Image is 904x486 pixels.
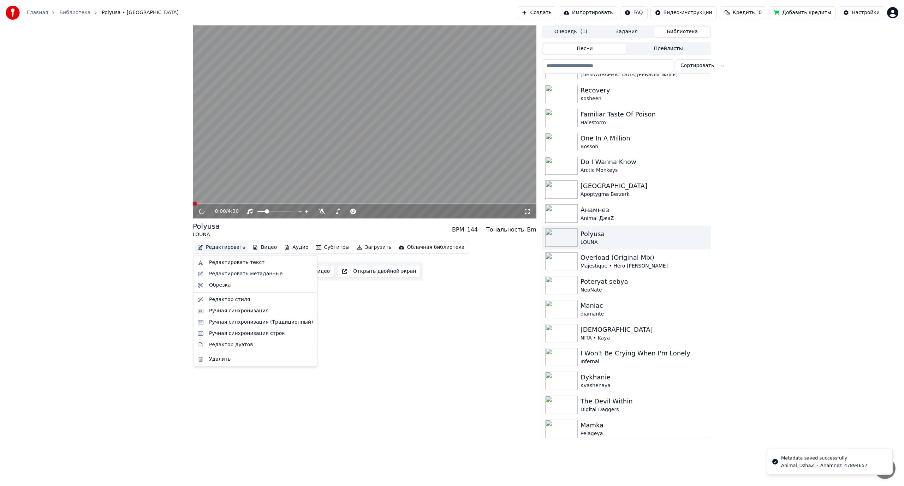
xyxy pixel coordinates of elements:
[209,270,282,277] div: Редактировать метаданные
[581,181,708,191] div: [GEOGRAPHIC_DATA]
[407,244,465,251] div: Облачная библиотека
[759,9,762,16] span: 0
[581,85,708,95] div: Recovery
[543,27,599,37] button: Очередь
[209,356,231,363] div: Удалить
[486,226,524,234] div: Тональность
[452,226,464,234] div: BPM
[781,455,868,462] div: Metadata saved successfully
[769,6,836,19] button: Добавить кредиты
[313,242,352,252] button: Субтитры
[720,6,766,19] button: Кредиты0
[193,231,220,238] div: LOUNA
[581,372,708,382] div: Dykhanie
[581,119,708,126] div: Halestorm
[581,229,708,239] div: Polyusa
[209,330,285,337] div: Ручная синхронизация строк
[102,9,179,16] span: Polyusa • [GEOGRAPHIC_DATA]
[209,259,264,266] div: Редактировать текст
[215,208,232,215] div: /
[281,242,311,252] button: Аудио
[581,311,708,318] div: diamante
[599,27,655,37] button: Задания
[581,205,708,215] div: Анамнез
[654,27,710,37] button: Библиотека
[581,253,708,263] div: Overload (Original Mix)
[193,221,220,231] div: Polyusa
[581,157,708,167] div: Do I Wanna Know
[27,9,179,16] nav: breadcrumb
[6,6,20,20] img: youka
[581,71,708,78] div: [DEMOGRAPHIC_DATA][PERSON_NAME]
[580,28,587,35] span: ( 1 )
[581,215,708,222] div: Animal ДжаZ
[195,242,248,252] button: Редактировать
[581,348,708,358] div: I Won't Be Crying When I'm Lonely
[581,406,708,413] div: Digital Daggers
[581,301,708,311] div: Maniac
[209,307,269,314] div: Ручная синхронизация
[209,282,231,289] div: Обрезка
[650,6,717,19] button: Видео-инструкции
[581,277,708,287] div: Poteryat sebya
[581,287,708,294] div: NeoNate
[517,6,556,19] button: Создать
[581,191,708,198] div: Apoptygma Berzerk
[581,325,708,335] div: [DEMOGRAPHIC_DATA]
[626,44,710,54] button: Плейлисты
[581,109,708,119] div: Familiar Taste Of Poison
[250,242,280,252] button: Видео
[581,167,708,174] div: Arctic Monkeys
[354,242,394,252] button: Загрузить
[215,208,226,215] span: 0:00
[581,335,708,342] div: NITA • Kaya
[581,143,708,150] div: Bosson
[581,263,708,270] div: Majestique • Hero [PERSON_NAME]
[581,133,708,143] div: One In A Million
[839,6,884,19] button: Настройки
[581,382,708,389] div: Kvashenaya
[27,9,48,16] a: Главная
[620,6,647,19] button: FAQ
[852,9,880,16] div: Настройки
[59,9,90,16] a: Библиотека
[467,226,478,234] div: 144
[733,9,756,16] span: Кредиты
[209,341,253,348] div: Редактор дуэтов
[337,265,421,278] button: Открыть двойной экран
[527,226,536,234] div: Bm
[228,208,239,215] span: 4:30
[680,62,714,69] span: Сортировать
[543,44,627,54] button: Песни
[209,319,313,326] div: Ручная синхронизация (Традиционный)
[581,95,708,102] div: Kosheen
[581,358,708,365] div: Infernal
[581,239,708,246] div: LOUNA
[581,430,708,437] div: Pelageya
[581,420,708,430] div: Mamka
[781,462,868,469] div: Animal_DzhaZ_-_Anamnez_47894657
[559,6,618,19] button: Импортировать
[581,396,708,406] div: The Devil Within
[209,296,250,303] div: Редактор стиля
